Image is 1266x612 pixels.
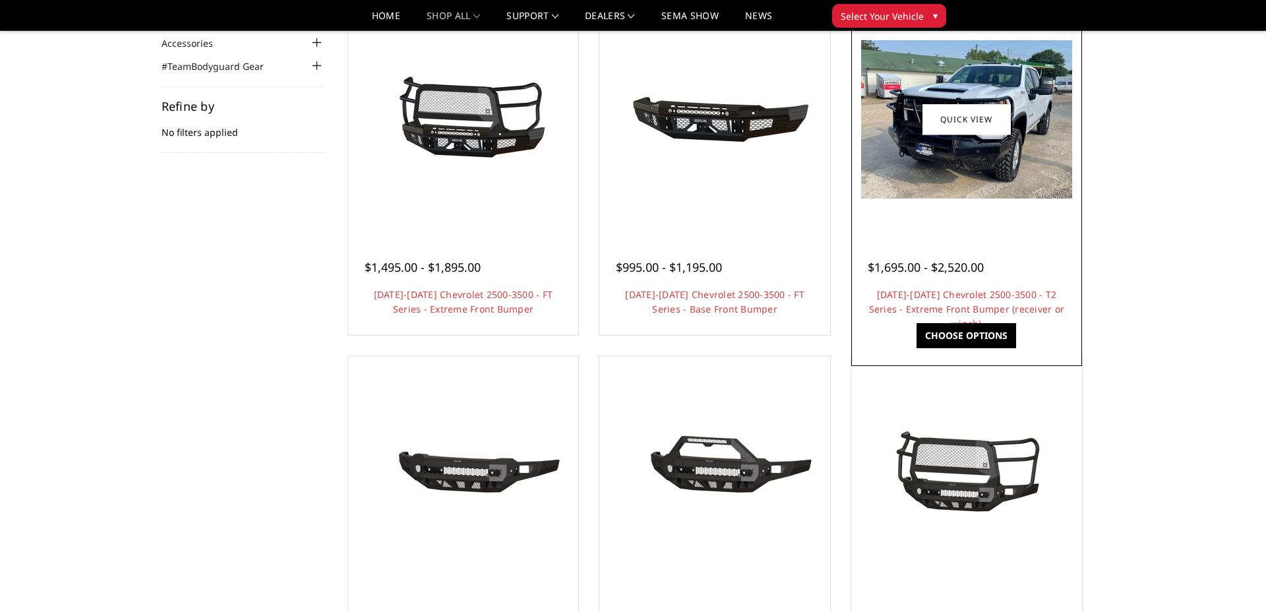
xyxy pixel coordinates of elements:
[374,288,553,315] a: [DATE]-[DATE] Chevrolet 2500-3500 - FT Series - Extreme Front Bumper
[855,359,1079,584] a: 2024-2025 Chevrolet 2500-3500 - Freedom Series - Extreme Front Bumper
[603,359,827,584] a: 2024-2025 Chevrolet 2500-3500 - Freedom Series - Sport Front Bumper (non-winch)
[855,7,1079,231] a: 2024-2026 Chevrolet 2500-3500 - T2 Series - Extreme Front Bumper (receiver or winch) 2024-2026 Ch...
[1200,549,1266,612] iframe: Chat Widget
[832,4,946,28] button: Select Your Vehicle
[162,100,325,112] h5: Refine by
[351,359,576,584] a: 2024-2025 Chevrolet 2500-3500 - Freedom Series - Base Front Bumper (non-winch)
[869,288,1065,330] a: [DATE]-[DATE] Chevrolet 2500-3500 - T2 Series - Extreme Front Bumper (receiver or winch)
[868,259,984,275] span: $1,695.00 - $2,520.00
[351,7,576,231] a: 2024-2026 Chevrolet 2500-3500 - FT Series - Extreme Front Bumper 2024-2026 Chevrolet 2500-3500 - ...
[745,11,772,30] a: News
[162,100,325,153] div: No filters applied
[506,11,558,30] a: Support
[357,422,568,521] img: 2024-2025 Chevrolet 2500-3500 - Freedom Series - Base Front Bumper (non-winch)
[603,7,827,231] a: 2024-2025 Chevrolet 2500-3500 - FT Series - Base Front Bumper 2024-2025 Chevrolet 2500-3500 - FT ...
[427,11,480,30] a: shop all
[616,259,722,275] span: $995.00 - $1,195.00
[585,11,635,30] a: Dealers
[162,36,229,50] a: Accessories
[365,259,481,275] span: $1,495.00 - $1,895.00
[625,288,804,315] a: [DATE]-[DATE] Chevrolet 2500-3500 - FT Series - Base Front Bumper
[861,40,1072,199] img: 2024-2026 Chevrolet 2500-3500 - T2 Series - Extreme Front Bumper (receiver or winch)
[162,59,280,73] a: #TeamBodyguard Gear
[661,11,719,30] a: SEMA Show
[922,104,1011,135] a: Quick view
[933,9,938,22] span: ▾
[841,9,924,23] span: Select Your Vehicle
[861,422,1072,521] img: 2024-2025 Chevrolet 2500-3500 - Freedom Series - Extreme Front Bumper
[609,422,820,521] img: 2024-2025 Chevrolet 2500-3500 - Freedom Series - Sport Front Bumper (non-winch)
[372,11,400,30] a: Home
[917,323,1016,348] a: Choose Options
